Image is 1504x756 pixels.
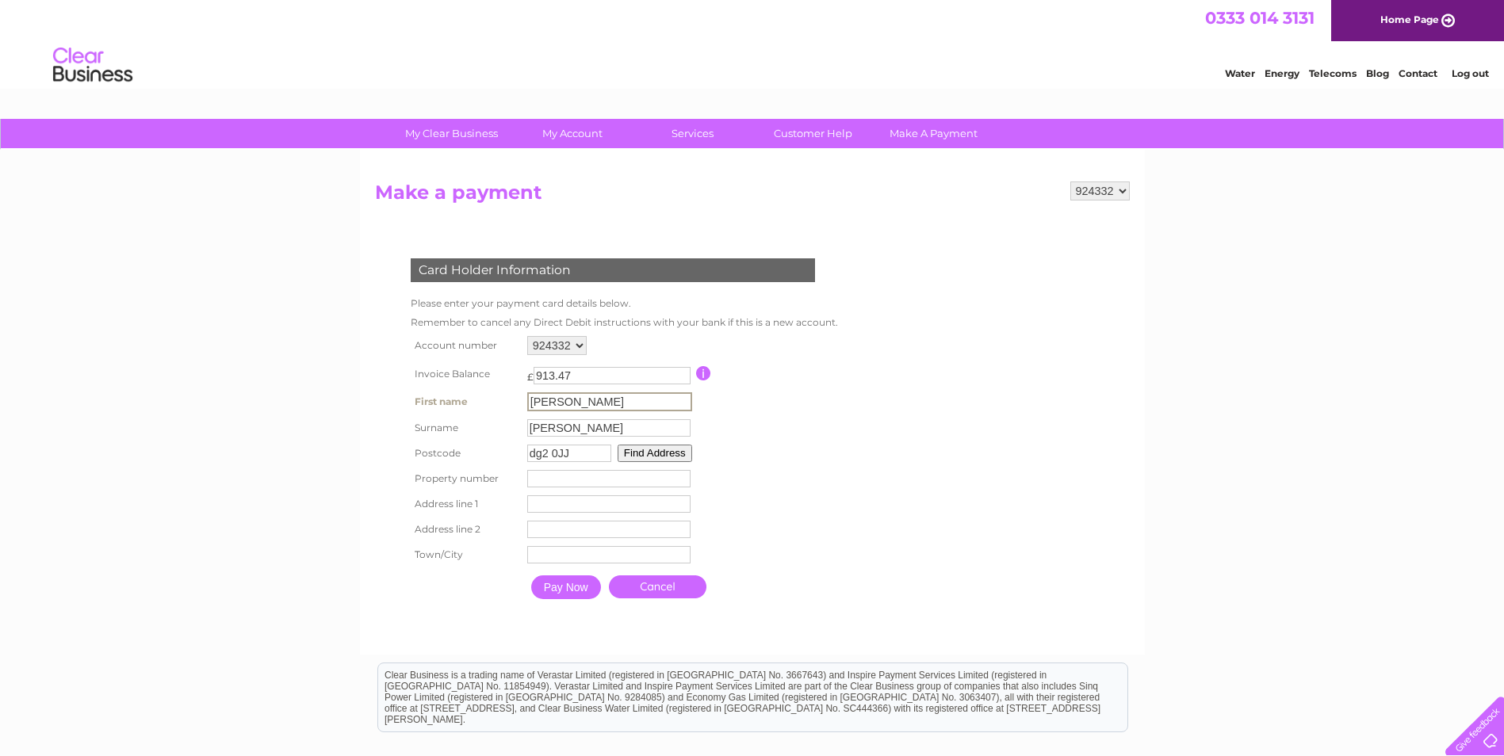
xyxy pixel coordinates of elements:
td: Please enter your payment card details below. [407,294,842,313]
a: Log out [1452,67,1489,79]
input: Information [696,366,711,380]
h2: Make a payment [375,181,1130,212]
th: Property number [407,466,523,491]
th: Account number [407,332,523,359]
th: First name [407,388,523,415]
th: Postcode [407,441,523,466]
td: £ [527,363,534,383]
a: Services [627,119,758,148]
a: Cancel [609,575,706,598]
button: Find Address [618,445,692,462]
a: My Account [507,119,637,148]
th: Surname [407,415,523,441]
a: Blog [1366,67,1389,79]
th: Address line 2 [407,517,523,542]
div: Clear Business is a trading name of Verastar Limited (registered in [GEOGRAPHIC_DATA] No. 3667643... [378,9,1127,77]
input: Pay Now [531,575,601,599]
a: Water [1225,67,1255,79]
td: Remember to cancel any Direct Debit instructions with your bank if this is a new account. [407,313,842,332]
th: Address line 1 [407,491,523,517]
a: Energy [1265,67,1299,79]
a: My Clear Business [386,119,517,148]
a: Make A Payment [868,119,999,148]
a: Contact [1399,67,1437,79]
a: Customer Help [748,119,878,148]
th: Town/City [407,542,523,567]
div: Card Holder Information [411,258,815,282]
img: logo.png [52,41,133,90]
th: Invoice Balance [407,359,523,388]
a: Telecoms [1309,67,1357,79]
a: 0333 014 3131 [1205,8,1315,28]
